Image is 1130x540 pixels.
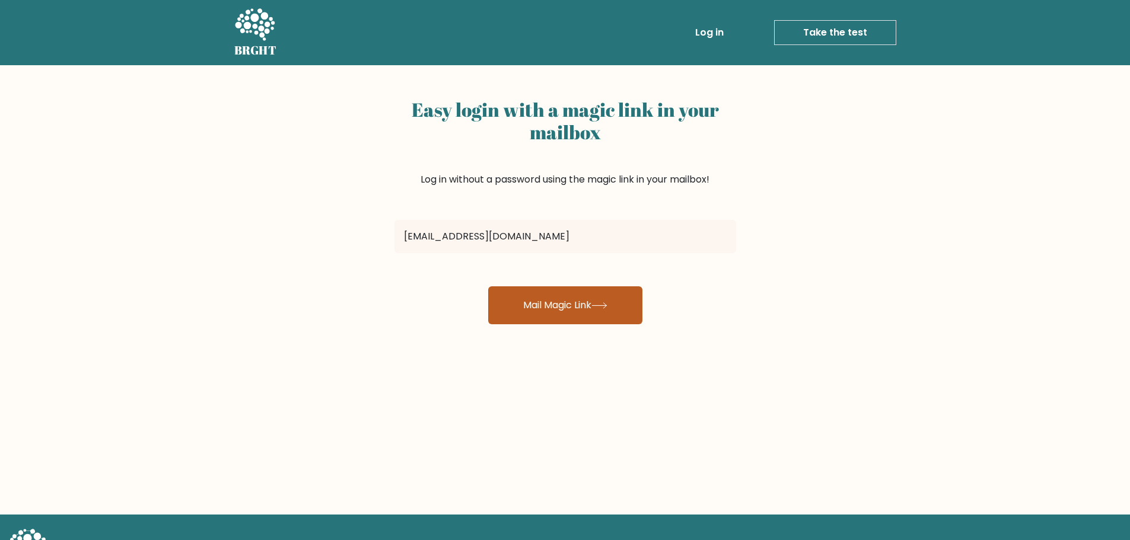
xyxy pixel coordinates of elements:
[394,98,736,144] h2: Easy login with a magic link in your mailbox
[394,94,736,215] div: Log in without a password using the magic link in your mailbox!
[690,21,728,44] a: Log in
[774,20,896,45] a: Take the test
[234,43,277,57] h5: BRGHT
[488,286,642,324] button: Mail Magic Link
[394,220,736,253] input: Email
[234,5,277,60] a: BRGHT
